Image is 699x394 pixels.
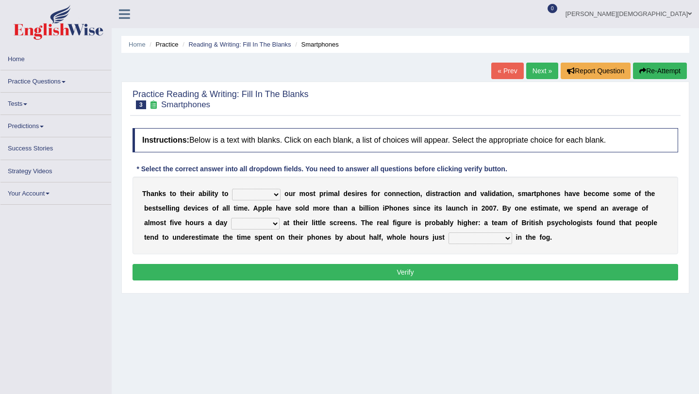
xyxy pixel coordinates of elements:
a: Tests [0,93,111,112]
b: r [337,219,339,227]
b: d [472,190,477,197]
b: , [558,204,560,212]
b: r [624,204,626,212]
button: Verify [133,264,678,280]
b: e [584,204,588,212]
b: e [620,204,624,212]
a: Home [0,48,111,67]
b: s [160,219,164,227]
button: Report Question [561,63,631,79]
a: Your Account [0,182,111,201]
b: s [577,204,581,212]
b: i [363,204,365,212]
b: a [150,190,154,197]
b: e [201,204,205,212]
b: i [326,190,328,197]
b: r [323,204,326,212]
b: e [322,219,326,227]
b: . [248,204,250,212]
b: h [183,190,187,197]
b: h [147,190,151,197]
b: h [564,190,568,197]
b: o [224,190,229,197]
b: v [174,219,178,227]
h2: Practice Reading & Writing: Fill In The Blanks [133,90,309,109]
a: Home [129,41,146,48]
b: o [545,190,549,197]
b: t [170,190,172,197]
b: o [373,190,378,197]
b: n [375,204,379,212]
b: t [436,190,438,197]
b: l [312,219,314,227]
b: n [519,204,523,212]
b: s [534,204,538,212]
b: b [359,204,364,212]
b: s [405,204,409,212]
b: i [369,204,371,212]
b: p [262,204,266,212]
b: c [423,204,427,212]
b: l [367,204,369,212]
b: p [258,204,263,212]
b: o [299,204,303,212]
b: e [268,204,272,212]
b: v [191,204,195,212]
b: i [206,190,208,197]
b: e [523,204,527,212]
a: « Prev [491,63,523,79]
b: a [441,190,445,197]
b: l [228,204,230,212]
b: s [432,190,436,197]
b: s [309,190,313,197]
small: Smartphones [161,100,210,109]
b: t [164,219,166,227]
b: c [460,204,464,212]
b: 7 [493,204,497,212]
b: l [167,204,169,212]
b: d [426,190,430,197]
b: e [162,204,166,212]
b: n [396,190,400,197]
b: l [387,219,389,227]
b: n [154,190,159,197]
b: g [630,204,634,212]
b: i [190,190,192,197]
b: l [320,219,322,227]
b: o [634,190,639,197]
b: r [323,190,326,197]
b: a [448,204,451,212]
b: d [344,190,348,197]
b: s [200,219,204,227]
b: t [156,204,158,212]
b: s [152,204,156,212]
button: Re-Attempt [633,63,687,79]
b: d [492,190,496,197]
b: t [316,219,318,227]
b: s [413,204,417,212]
b: A [253,204,258,212]
b: . [355,219,357,227]
b: h [365,219,369,227]
b: n [549,190,553,197]
b: t [448,190,450,197]
b: e [400,190,404,197]
b: v [572,190,576,197]
b: e [427,204,431,212]
b: T [361,219,365,227]
b: i [169,204,171,212]
b: n [171,204,176,212]
b: r [192,190,195,197]
b: b [583,190,588,197]
b: v [284,204,288,212]
b: i [314,219,316,227]
b: e [187,204,191,212]
b: n [588,204,593,212]
b: t [180,190,183,197]
b: e [360,190,364,197]
b: t [233,204,236,212]
b: f [216,204,219,212]
b: p [319,190,324,197]
b: h [276,204,280,212]
b: e [553,190,557,197]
